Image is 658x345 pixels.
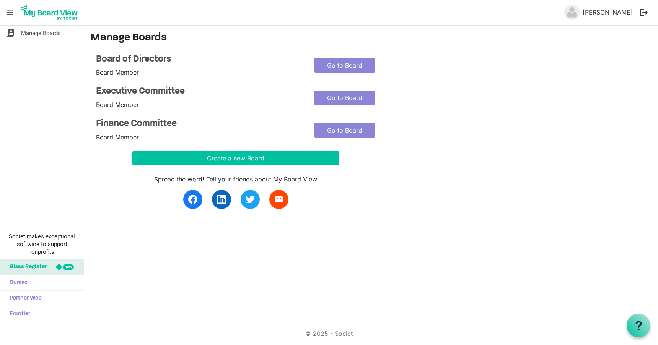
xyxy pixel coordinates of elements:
span: menu [2,5,17,20]
button: Create a new Board [132,151,339,165]
a: Executive Committee [96,86,303,97]
a: © 2025 - Societ [305,330,353,337]
span: email [274,195,283,204]
span: Manage Boards [21,26,61,41]
img: linkedin.svg [217,195,226,204]
span: Glass Register [6,259,47,275]
span: Board Member [96,68,139,76]
img: no-profile-picture.svg [564,5,580,20]
a: My Board View Logo [19,3,83,22]
span: Frontier [6,306,30,322]
a: Finance Committee [96,118,303,130]
span: Sumac [6,275,28,290]
span: Societ makes exceptional software to support nonprofits. [3,233,80,256]
div: new [63,264,74,270]
div: Spread the word! Tell your friends about My Board View [132,175,339,184]
a: Board of Directors [96,54,303,65]
button: logout [636,5,652,21]
span: Board Member [96,101,139,109]
a: Go to Board [314,58,375,73]
img: My Board View Logo [19,3,80,22]
a: email [269,190,288,209]
a: Go to Board [314,91,375,105]
span: Board Member [96,133,139,141]
a: Go to Board [314,123,375,138]
h3: Manage Boards [90,32,652,45]
span: Partner Web [6,291,42,306]
a: [PERSON_NAME] [580,5,636,20]
span: switch_account [6,26,15,41]
img: twitter.svg [246,195,255,204]
img: facebook.svg [188,195,197,204]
